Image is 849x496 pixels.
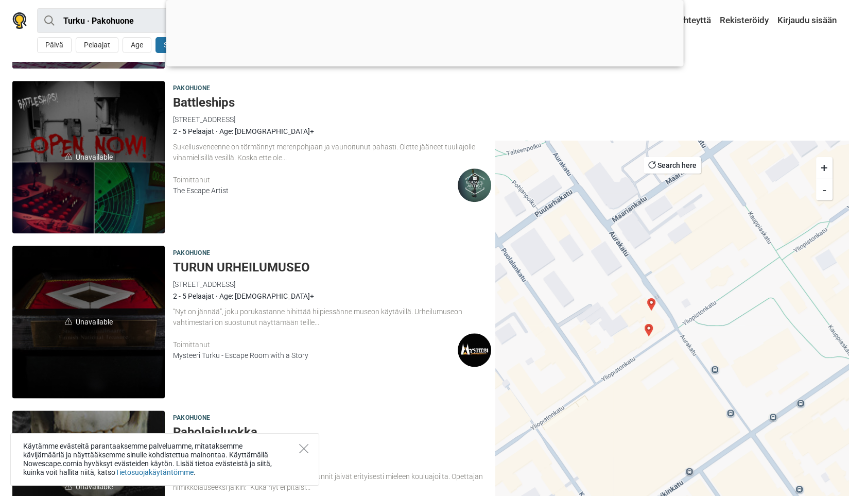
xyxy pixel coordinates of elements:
div: Paranormal [645,298,657,311]
div: 2 - 5 Pelaajat · Age: [DEMOGRAPHIC_DATA]+ [173,126,491,137]
div: Käytämme evästeitä parantaaksemme palveluamme, mitataksemme kävijämääriä ja näyttääksemme sinulle... [10,433,319,486]
button: Search here [644,157,701,174]
div: Pankkikeikka [643,324,655,336]
img: Nowescape logo [12,12,27,29]
h5: Paholaisluokka [173,425,491,440]
button: Close [299,444,308,453]
button: - [816,179,833,200]
a: unavailableUnavailable Battleships [12,81,165,233]
h5: TURUN URHEILUMUSEO [173,260,491,275]
h5: Battleships [173,95,491,110]
div: [STREET_ADDRESS] [173,114,491,125]
span: Unavailable [12,246,165,398]
a: Ota yhteyttä [661,11,714,30]
img: unavailable [65,483,72,490]
div: [STREET_ADDRESS] [173,443,491,455]
div: [STREET_ADDRESS] [173,279,491,290]
div: 2 - 5 Pelaajat · Age: [DEMOGRAPHIC_DATA]+ [173,290,491,302]
div: Vanhan biologian opettaja [PERSON_NAME] tunnit jäivät erityisesti mieleen kouluajoilta. Opettajan... [173,471,491,493]
a: Tietosuojakäytäntömme [115,468,194,476]
span: Unavailable [12,81,165,233]
span: Pakohuone [173,83,210,94]
div: Mysteeri Turku - Escape Room with a Story [173,350,458,361]
a: Kirjaudu sisään [775,11,837,30]
a: unavailableUnavailable TURUN URHEILUMUSEO [12,246,165,398]
button: + [816,157,833,179]
a: Rekisteröidy [717,11,771,30]
div: Sukellusveneenne on törmännyt merenpohjaan ja vaurioitunut pahasti. Olette jääneet tuuliajolle vi... [173,142,491,163]
span: Pakohuone [173,413,210,424]
div: 2 - 5 Pelaajat · Age: [DEMOGRAPHIC_DATA]+ [173,455,491,467]
span: Pakohuone [173,248,210,259]
img: Mysteeri Turku - Escape Room with a Story [458,333,491,367]
button: Pelaajat [76,37,118,53]
button: Suodattimet (1) [155,37,222,53]
button: Päivä [37,37,72,53]
div: Toimittanut [173,339,458,350]
img: unavailable [65,318,72,325]
input: kokeile “London” [37,8,243,33]
div: “Nyt on jännää”, joku porukastanne hihittää hiipiessänne museon käytävillä. Urheilumuseon vahtime... [173,306,491,328]
button: Age [123,37,151,53]
img: The Escape Artist [458,168,491,202]
div: The Escape Artist [173,185,458,196]
div: Toimittanut [173,175,458,185]
img: unavailable [65,153,72,160]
